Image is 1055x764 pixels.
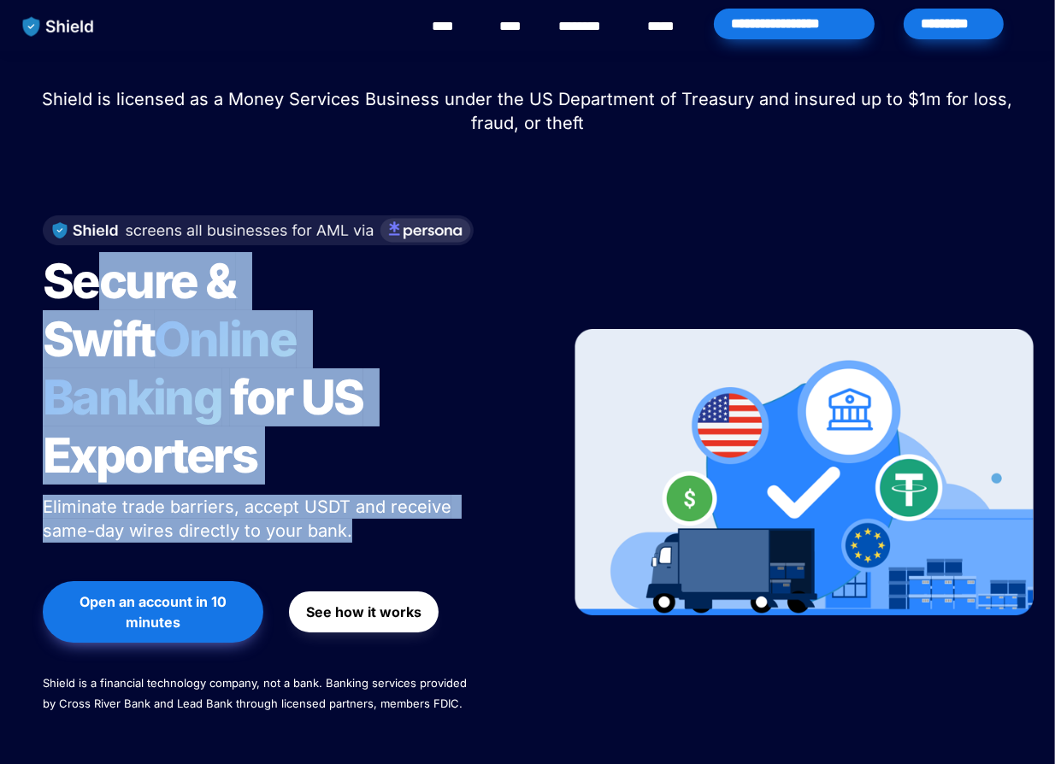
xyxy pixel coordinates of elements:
span: Online Banking [43,310,314,426]
img: website logo [15,9,103,44]
span: Shield is licensed as a Money Services Business under the US Department of Treasury and insured u... [43,89,1018,133]
strong: See how it works [306,603,421,620]
strong: Open an account in 10 minutes [80,593,230,631]
button: See how it works [289,591,439,632]
span: Secure & Swift [43,252,245,368]
span: Shield is a financial technology company, not a bank. Banking services provided by Cross River Ba... [43,676,470,710]
span: Eliminate trade barriers, accept USDT and receive same-day wires directly to your bank. [43,497,457,541]
span: for US Exporters [43,368,372,485]
button: Open an account in 10 minutes [43,581,263,643]
a: Open an account in 10 minutes [43,573,263,651]
a: See how it works [289,583,439,641]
